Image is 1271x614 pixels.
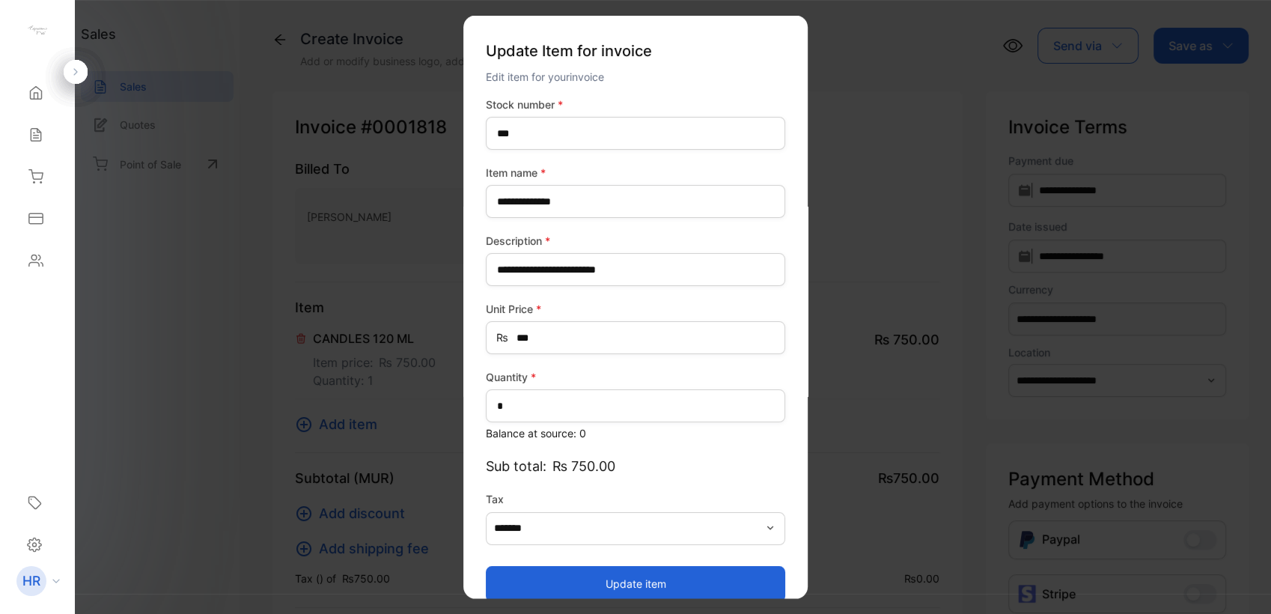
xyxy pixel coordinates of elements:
button: Update item [486,565,785,601]
img: logo [26,19,49,42]
p: HR [22,571,40,591]
label: Description [486,233,785,249]
label: Unit Price [486,301,785,317]
label: Tax [486,491,785,507]
p: Update Item for invoice [486,34,785,68]
span: Edit item for your invoice [486,70,604,83]
p: Balance at source: 0 [486,425,785,441]
span: ₨ 750.00 [552,456,615,476]
p: Sub total: [486,456,785,476]
label: Stock number [486,97,785,112]
label: Item name [486,165,785,180]
label: Quantity [486,369,785,385]
span: ₨ [496,329,508,345]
